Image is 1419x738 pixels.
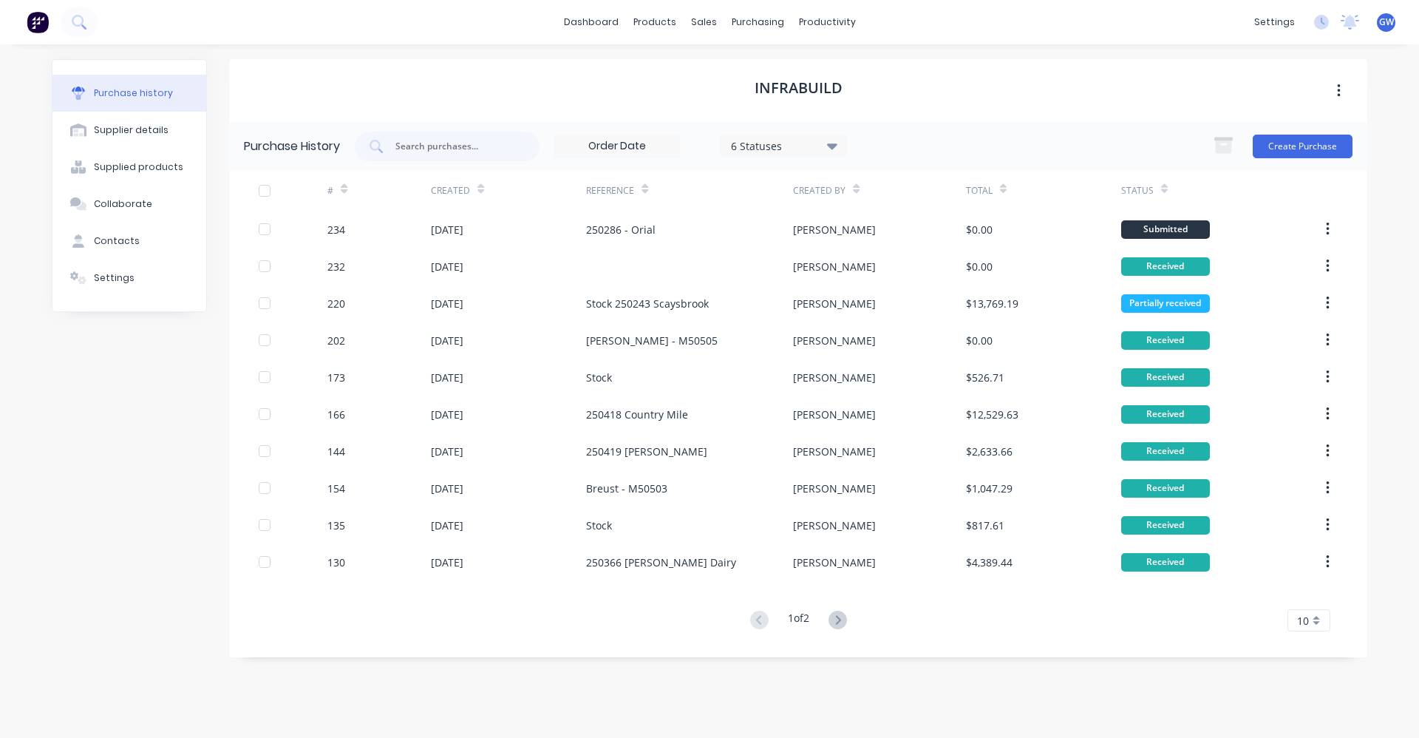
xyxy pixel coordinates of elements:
button: Supplier details [52,112,206,149]
div: [DATE] [431,296,463,311]
div: Received [1121,516,1210,535]
div: $12,529.63 [966,407,1018,422]
div: 234 [327,222,345,237]
div: Reference [586,184,634,197]
div: Stock 250243 Scaysbrook [586,296,709,311]
button: Supplied products [52,149,206,186]
div: $0.00 [966,222,993,237]
div: $2,633.66 [966,444,1013,459]
div: Partially received [1121,294,1210,313]
div: Submitted [1121,220,1210,239]
img: Factory [27,11,49,33]
div: [DATE] [431,555,463,570]
div: Received [1121,405,1210,424]
div: [DATE] [431,222,463,237]
div: $0.00 [966,333,993,348]
div: Received [1121,479,1210,498]
div: Breust - M50503 [586,481,667,496]
button: Create Purchase [1253,135,1352,158]
div: 6 Statuses [731,138,837,153]
div: 130 [327,555,345,570]
div: 173 [327,370,345,385]
div: $526.71 [966,370,1004,385]
div: 232 [327,259,345,274]
div: [DATE] [431,407,463,422]
div: Stock [586,370,612,385]
div: $13,769.19 [966,296,1018,311]
div: 250419 [PERSON_NAME] [586,444,707,459]
div: Contacts [94,234,140,248]
div: 250366 [PERSON_NAME] Dairy [586,555,736,570]
div: [PERSON_NAME] - M50505 [586,333,718,348]
div: Status [1121,184,1154,197]
button: Contacts [52,223,206,260]
div: [DATE] [431,518,463,533]
div: 144 [327,444,345,459]
div: 135 [327,518,345,533]
div: $817.61 [966,518,1004,533]
div: [PERSON_NAME] [793,296,876,311]
div: [PERSON_NAME] [793,518,876,533]
div: [PERSON_NAME] [793,555,876,570]
div: Created [431,184,470,197]
div: Settings [94,271,135,285]
div: products [626,11,684,33]
button: Settings [52,260,206,297]
h1: Infrabuild [755,79,843,97]
div: Total [966,184,993,197]
div: Created By [793,184,845,197]
input: Order Date [555,135,679,158]
div: $4,389.44 [966,555,1013,570]
div: [DATE] [431,481,463,496]
div: [PERSON_NAME] [793,259,876,274]
div: 166 [327,407,345,422]
div: Received [1121,553,1210,572]
div: [PERSON_NAME] [793,222,876,237]
div: $1,047.29 [966,481,1013,496]
div: [PERSON_NAME] [793,407,876,422]
div: Received [1121,331,1210,350]
div: Received [1121,368,1210,387]
div: Received [1121,442,1210,461]
div: 154 [327,481,345,496]
button: Collaborate [52,186,206,223]
div: Supplied products [94,160,183,174]
div: [PERSON_NAME] [793,370,876,385]
div: 220 [327,296,345,311]
div: Purchase history [94,87,173,100]
div: [PERSON_NAME] [793,444,876,459]
div: productivity [792,11,863,33]
div: # [327,184,333,197]
button: Purchase history [52,75,206,112]
div: 202 [327,333,345,348]
div: Purchase History [244,138,340,155]
div: sales [684,11,724,33]
div: 250418 Country Mile [586,407,688,422]
div: settings [1247,11,1302,33]
div: [DATE] [431,333,463,348]
div: [PERSON_NAME] [793,481,876,496]
div: [PERSON_NAME] [793,333,876,348]
div: 1 of 2 [788,610,809,632]
div: [DATE] [431,444,463,459]
input: Search purchases... [394,139,517,154]
div: Received [1121,257,1210,276]
div: [DATE] [431,259,463,274]
div: Collaborate [94,197,152,211]
div: Supplier details [94,123,169,137]
span: GW [1379,16,1394,29]
div: [DATE] [431,370,463,385]
span: 10 [1297,613,1309,629]
div: purchasing [724,11,792,33]
div: $0.00 [966,259,993,274]
a: dashboard [557,11,626,33]
div: Stock [586,518,612,533]
div: 250286 - Orial [586,222,656,237]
